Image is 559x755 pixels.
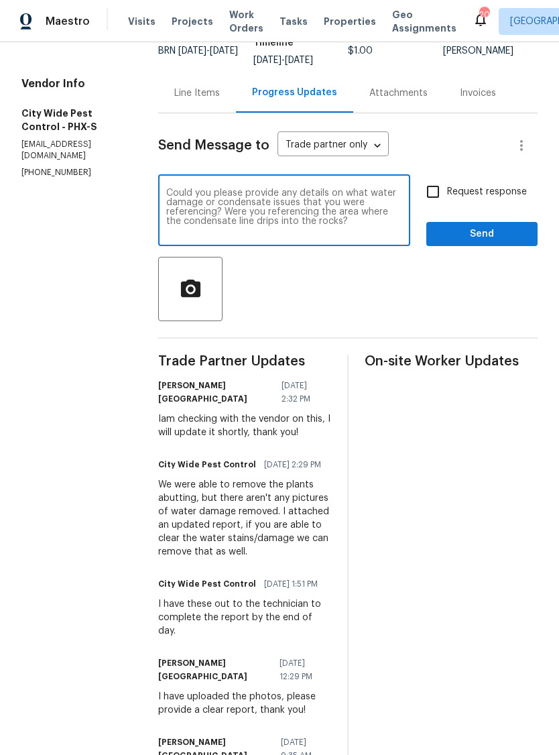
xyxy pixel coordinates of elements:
span: BRN [158,46,238,56]
span: [DATE] 1:51 PM [264,577,318,591]
div: Progress Updates [252,86,337,99]
h5: City Wide Pest Control - PHX-S [21,107,126,133]
button: Send [426,222,538,247]
span: [DATE] 12:29 PM [279,656,323,683]
span: Trade Partner Updates [158,355,331,368]
div: We were able to remove the plants abutting, but there aren't any pictures of water damage removed... [158,478,331,559]
span: Properties [324,15,376,28]
span: Send [437,226,527,243]
div: Trade partner only [277,135,389,157]
span: Send Message to [158,139,269,152]
div: Iam checking with the vendor on this, I will update it shortly, thank you! [158,412,331,439]
span: Tasks [279,17,308,26]
div: Line Items [174,86,220,100]
div: I have uploaded the photos, please provide a clear report, thank you! [158,690,331,717]
div: I have these out to the technician to complete the report by the end of day. [158,597,331,638]
div: [PERSON_NAME] [443,46,538,56]
p: [PHONE_NUMBER] [21,167,126,178]
span: On-site Worker Updates [365,355,538,368]
span: [DATE] [253,56,282,65]
span: Visits [128,15,156,28]
span: [DATE] 2:29 PM [264,458,321,471]
span: Maestro [46,15,90,28]
span: [DATE] 2:32 PM [282,379,323,406]
span: - [178,46,238,56]
span: $1.00 [348,46,373,56]
span: [DATE] [178,46,206,56]
h6: City Wide Pest Control [158,458,256,471]
div: Attachments [369,86,428,100]
span: Projects [172,15,213,28]
div: Invoices [460,86,496,100]
span: - [253,56,313,65]
h6: [PERSON_NAME][GEOGRAPHIC_DATA] [158,379,273,406]
span: Request response [447,185,527,199]
span: [DATE] [285,56,313,65]
h6: [PERSON_NAME][GEOGRAPHIC_DATA] [158,656,271,683]
div: 204 [479,8,489,21]
span: Work Orders [229,8,263,35]
span: [DATE] [210,46,238,56]
h4: Vendor Info [21,77,126,91]
textarea: Could you please provide any details on what water damage or condensate issues that you were refe... [166,188,402,235]
p: [EMAIL_ADDRESS][DOMAIN_NAME] [21,139,126,162]
span: Geo Assignments [392,8,456,35]
h6: City Wide Pest Control [158,577,256,591]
